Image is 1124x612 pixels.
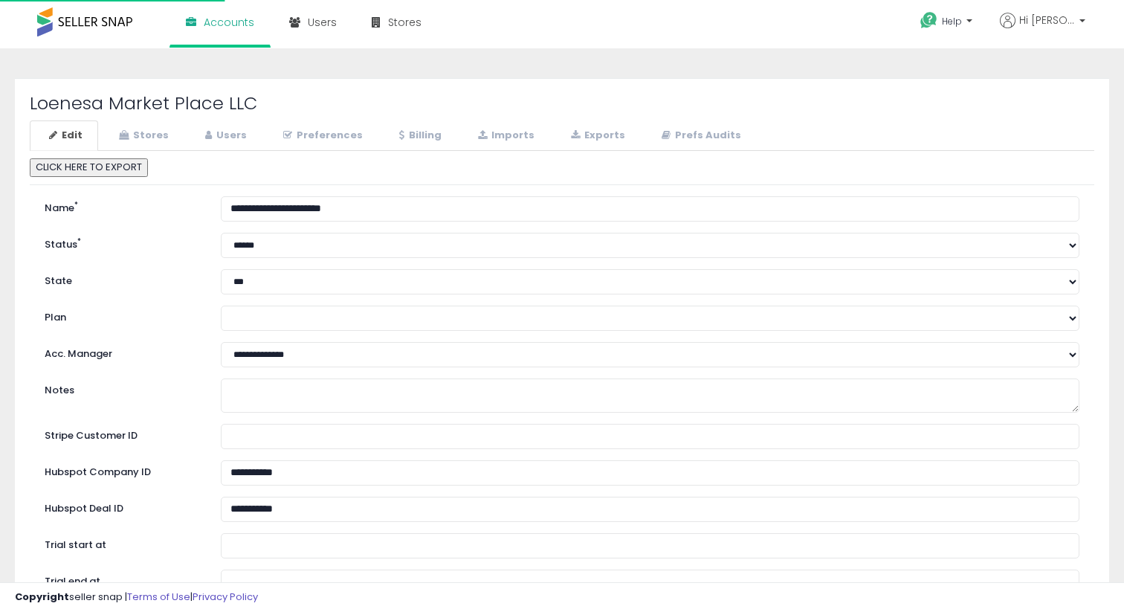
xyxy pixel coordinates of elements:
[15,590,258,605] div: seller snap | |
[33,533,210,553] label: Trial start at
[552,120,641,151] a: Exports
[30,94,1094,113] h2: Loenesa Market Place LLC
[33,269,210,289] label: State
[33,379,210,398] label: Notes
[127,590,190,604] a: Terms of Use
[33,460,210,480] label: Hubspot Company ID
[33,497,210,516] label: Hubspot Deal ID
[308,15,337,30] span: Users
[920,11,938,30] i: Get Help
[1000,13,1085,46] a: Hi [PERSON_NAME]
[193,590,258,604] a: Privacy Policy
[1019,13,1075,28] span: Hi [PERSON_NAME]
[33,570,210,589] label: Trial end at
[942,15,962,28] span: Help
[186,120,262,151] a: Users
[33,196,210,216] label: Name
[100,120,184,151] a: Stores
[459,120,550,151] a: Imports
[642,120,757,151] a: Prefs Audits
[204,15,254,30] span: Accounts
[15,590,69,604] strong: Copyright
[33,306,210,325] label: Plan
[33,233,210,252] label: Status
[264,120,378,151] a: Preferences
[30,120,98,151] a: Edit
[33,424,210,443] label: Stripe Customer ID
[33,342,210,361] label: Acc. Manager
[30,158,148,177] button: CLICK HERE TO EXPORT
[380,120,457,151] a: Billing
[388,15,421,30] span: Stores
